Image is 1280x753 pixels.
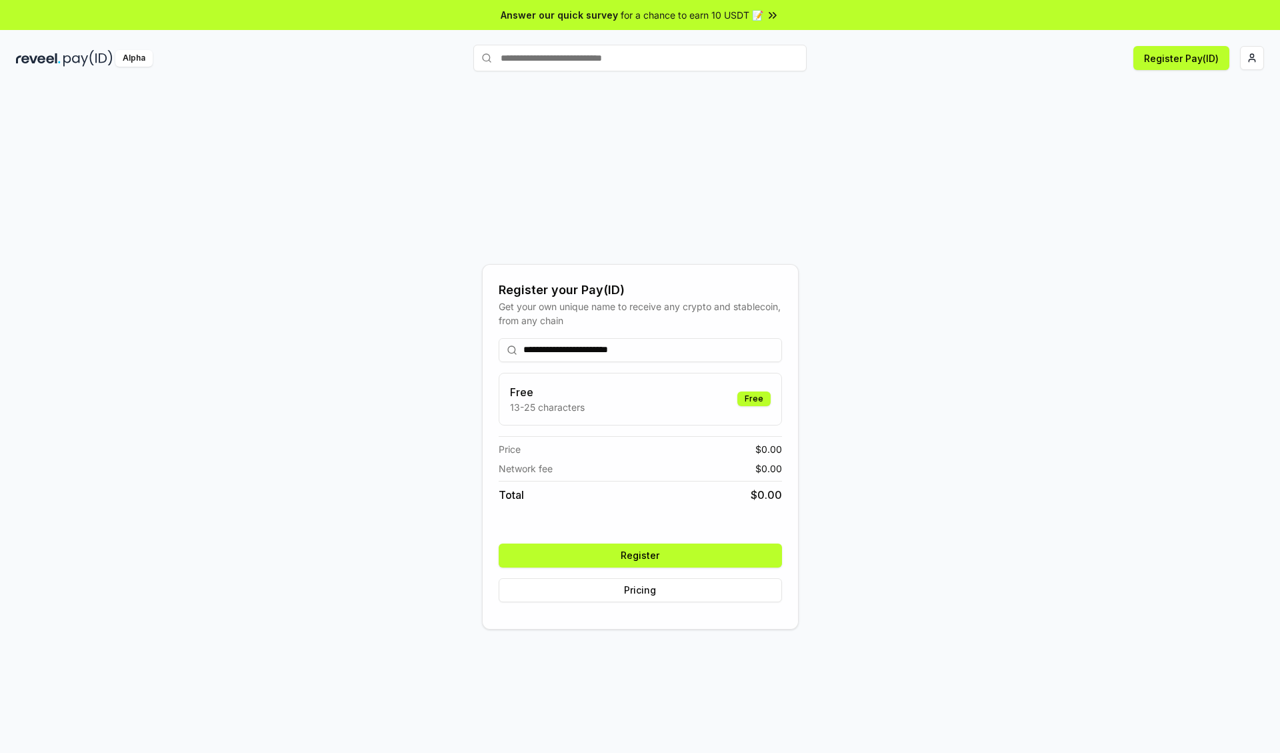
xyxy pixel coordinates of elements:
[1133,46,1229,70] button: Register Pay(ID)
[499,281,782,299] div: Register your Pay(ID)
[510,400,585,414] p: 13-25 characters
[16,50,61,67] img: reveel_dark
[499,544,782,568] button: Register
[755,462,782,476] span: $ 0.00
[63,50,113,67] img: pay_id
[499,442,521,456] span: Price
[115,50,153,67] div: Alpha
[499,299,782,327] div: Get your own unique name to receive any crypto and stablecoin, from any chain
[499,487,524,503] span: Total
[501,8,618,22] span: Answer our quick survey
[499,578,782,602] button: Pricing
[621,8,763,22] span: for a chance to earn 10 USDT 📝
[751,487,782,503] span: $ 0.00
[510,384,585,400] h3: Free
[499,462,553,476] span: Network fee
[737,392,771,406] div: Free
[755,442,782,456] span: $ 0.00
